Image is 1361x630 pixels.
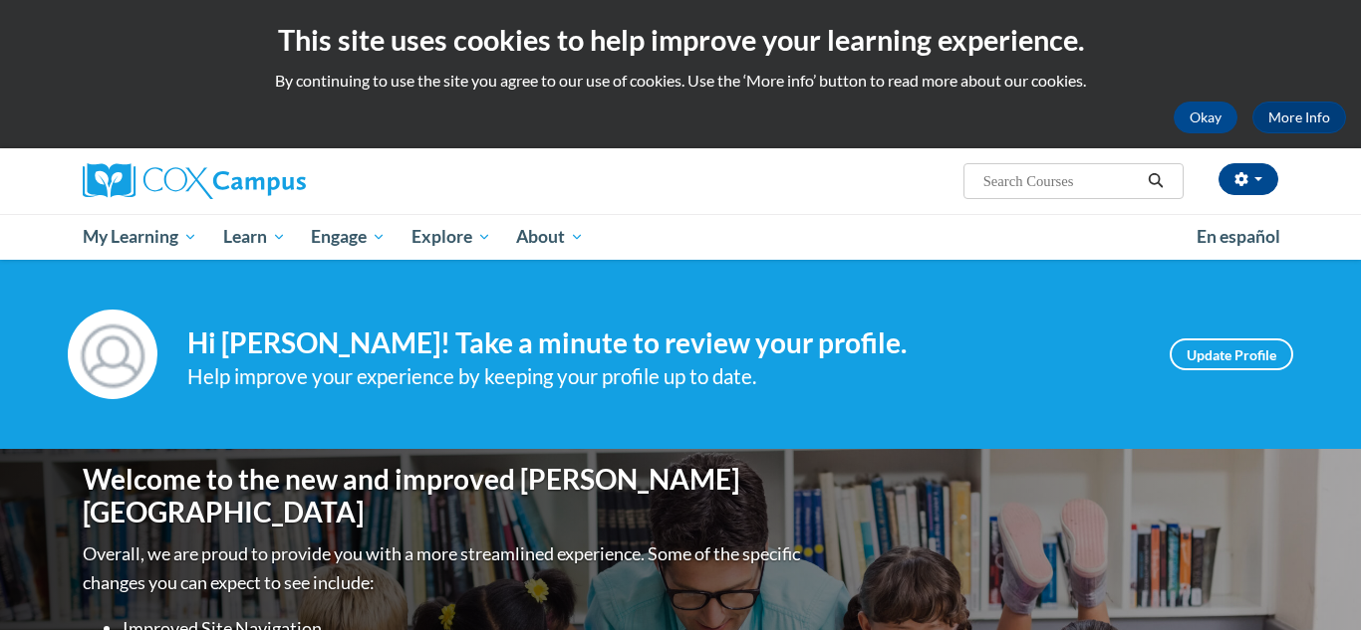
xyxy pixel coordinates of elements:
a: Explore [399,214,504,260]
img: Cox Campus [83,163,306,199]
div: Help improve your experience by keeping your profile up to date. [187,360,1140,393]
img: Profile Image [68,310,157,399]
h1: Welcome to the new and improved [PERSON_NAME][GEOGRAPHIC_DATA] [83,463,805,529]
h2: This site uses cookies to help improve your learning experience. [15,20,1346,60]
button: Okay [1174,102,1237,133]
span: Learn [223,225,286,249]
p: Overall, we are proud to provide you with a more streamlined experience. Some of the specific cha... [83,539,805,597]
a: My Learning [70,214,210,260]
span: Explore [411,225,491,249]
button: Search [1141,169,1171,193]
span: En español [1197,226,1280,247]
a: Update Profile [1170,338,1293,370]
a: En español [1184,216,1293,258]
span: About [516,225,584,249]
button: Account Settings [1219,163,1278,195]
span: Engage [311,225,386,249]
span: My Learning [83,225,197,249]
p: By continuing to use the site you agree to our use of cookies. Use the ‘More info’ button to read... [15,70,1346,92]
div: Main menu [53,214,1308,260]
h4: Hi [PERSON_NAME]! Take a minute to review your profile. [187,326,1140,360]
a: Engage [298,214,399,260]
a: Cox Campus [83,163,461,199]
a: About [504,214,598,260]
a: Learn [210,214,299,260]
input: Search Courses [981,169,1141,193]
a: More Info [1252,102,1346,133]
